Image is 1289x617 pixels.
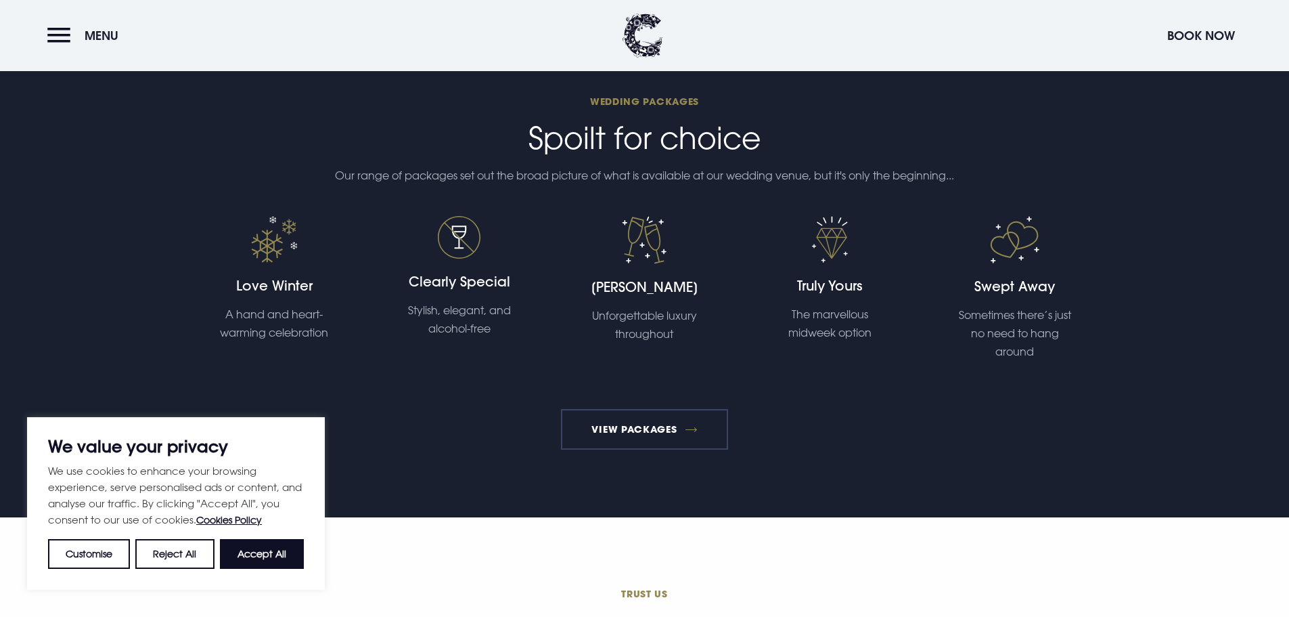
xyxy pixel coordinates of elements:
button: Accept All [220,539,304,569]
img: Wedding icon 2 [812,216,848,263]
h4: Clearly Special [390,272,528,291]
p: We use cookies to enhance your browsing experience, serve personalised ads or content, and analys... [48,463,304,528]
a: View Packages [561,409,728,450]
img: Clandeboye Lodge [623,14,663,58]
span: Spoilt for choice [528,120,761,156]
p: Sometimes there’s just no need to hang around [954,306,1076,362]
p: The marvellous midweek option [769,305,890,342]
span: Trust us [334,587,956,600]
p: Stylish, elegant, and alcohol-free [399,301,520,338]
a: Cookies Policy [196,514,262,526]
button: Book Now [1160,21,1242,50]
div: We value your privacy [27,417,325,590]
button: Menu [47,21,125,50]
span: Wedding Packages [323,95,967,108]
img: Wedding icon 3 [990,216,1039,263]
img: Wedding icon 4 [251,216,298,263]
p: Our range of packages set out the broad picture of what is available at our wedding venue, but it... [323,165,967,186]
h4: Swept Away [946,277,1083,296]
img: Wedding icon 5 [438,216,480,259]
img: Wedding icon 1 [622,216,666,264]
p: A hand and heart-warming celebration [213,305,335,342]
h4: [PERSON_NAME] [576,278,713,297]
button: Customise [48,539,130,569]
button: Reject All [135,539,214,569]
h4: Truly Yours [761,276,898,295]
p: Unforgettable luxury throughout [583,307,705,343]
p: We value your privacy [48,438,304,454]
span: Menu [85,28,118,43]
h4: Love Winter [206,276,343,295]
